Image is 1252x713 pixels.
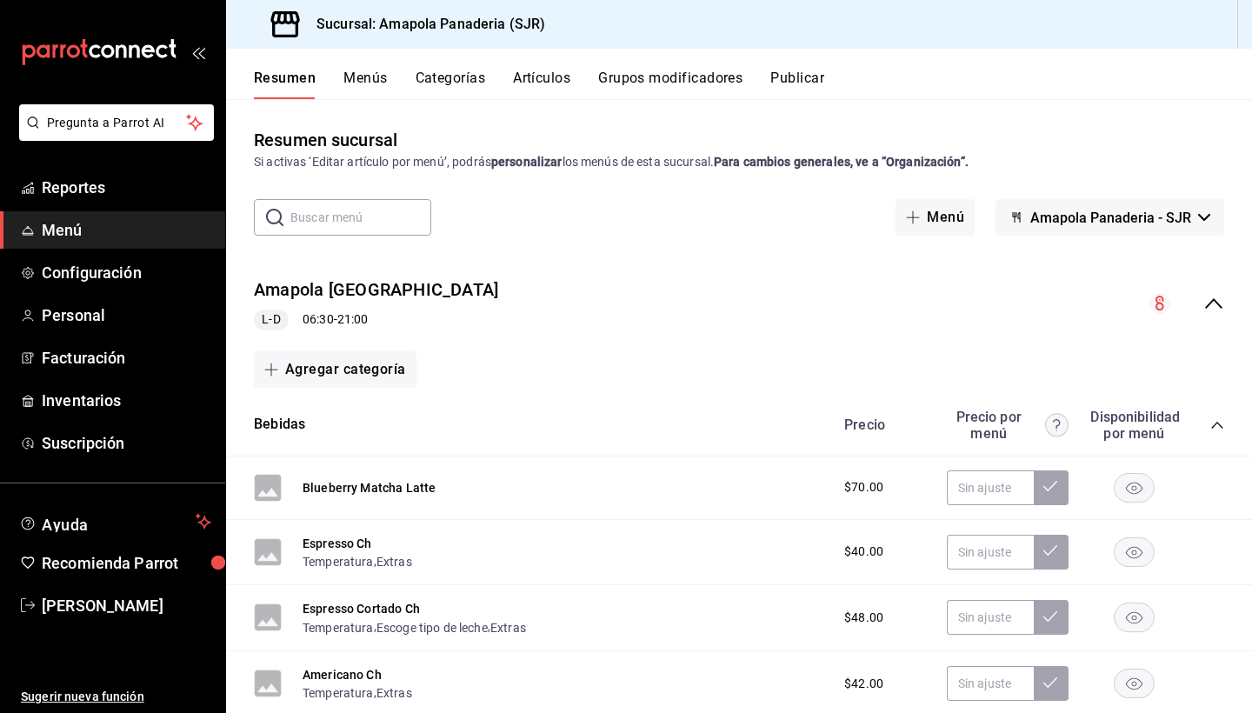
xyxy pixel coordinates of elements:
[254,70,1252,99] div: navigation tabs
[1090,409,1177,442] div: Disponibilidad por menú
[376,619,488,636] button: Escoge tipo de leche
[896,199,975,236] button: Menú
[19,104,214,141] button: Pregunta a Parrot AI
[303,617,526,636] div: , ,
[42,431,211,455] span: Suscripción
[714,155,969,169] strong: Para cambios generales, ve a “Organización”.
[254,127,397,153] div: Resumen sucursal
[290,200,431,235] input: Buscar menú
[42,218,211,242] span: Menú
[254,415,305,435] button: Bebidas
[947,600,1034,635] input: Sin ajuste
[47,114,187,132] span: Pregunta a Parrot AI
[490,619,526,636] button: Extras
[1210,418,1224,432] button: collapse-category-row
[303,600,420,617] button: Espresso Cortado Ch
[21,688,211,706] span: Sugerir nueva función
[12,126,214,144] a: Pregunta a Parrot AI
[303,619,374,636] button: Temperatura
[42,346,211,370] span: Facturación
[303,683,412,702] div: ,
[42,303,211,327] span: Personal
[42,176,211,199] span: Reportes
[844,675,883,693] span: $42.00
[42,551,211,575] span: Recomienda Parrot
[947,409,1069,442] div: Precio por menú
[598,70,743,99] button: Grupos modificadores
[226,263,1252,344] div: collapse-menu-row
[513,70,570,99] button: Artículos
[376,553,412,570] button: Extras
[303,684,374,702] button: Temperatura
[303,479,436,496] button: Blueberry Matcha Latte
[376,684,412,702] button: Extras
[254,70,316,99] button: Resumen
[491,155,563,169] strong: personalizar
[42,594,211,617] span: [PERSON_NAME]
[1030,210,1191,226] span: Amapola Panaderia - SJR
[42,511,189,532] span: Ayuda
[303,14,545,35] h3: Sucursal: Amapola Panaderia (SJR)
[844,543,883,561] span: $40.00
[827,416,938,433] div: Precio
[303,535,372,552] button: Espresso Ch
[303,666,382,683] button: Americano Ch
[770,70,824,99] button: Publicar
[996,199,1224,236] button: Amapola Panaderia - SJR
[42,261,211,284] span: Configuración
[844,609,883,627] span: $48.00
[947,535,1034,570] input: Sin ajuste
[191,45,205,59] button: open_drawer_menu
[947,470,1034,505] input: Sin ajuste
[343,70,387,99] button: Menús
[42,389,211,412] span: Inventarios
[254,351,416,388] button: Agregar categoría
[947,666,1034,701] input: Sin ajuste
[844,478,883,496] span: $70.00
[303,552,412,570] div: ,
[254,277,498,303] button: Amapola [GEOGRAPHIC_DATA]
[254,310,498,330] div: 06:30 - 21:00
[416,70,486,99] button: Categorías
[254,153,1224,171] div: Si activas ‘Editar artículo por menú’, podrás los menús de esta sucursal.
[303,553,374,570] button: Temperatura
[255,310,287,329] span: L-D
